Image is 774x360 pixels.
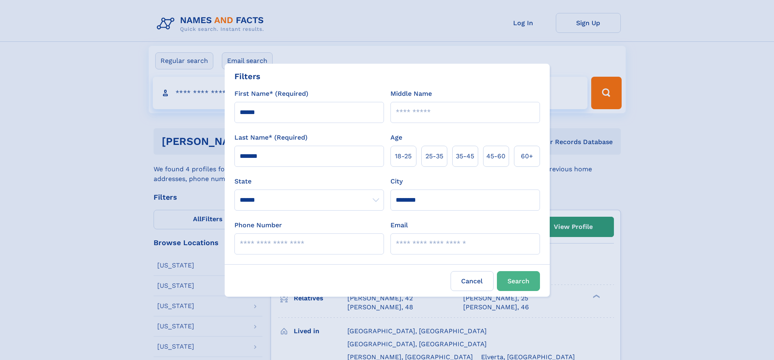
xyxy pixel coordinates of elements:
label: City [390,177,403,186]
label: Middle Name [390,89,432,99]
span: 35‑45 [456,151,474,161]
label: First Name* (Required) [234,89,308,99]
label: Cancel [451,271,494,291]
span: 60+ [521,151,533,161]
label: State [234,177,384,186]
button: Search [497,271,540,291]
label: Email [390,220,408,230]
span: 45‑60 [486,151,505,161]
label: Age [390,133,402,142]
label: Last Name* (Required) [234,133,308,142]
span: 18‑25 [395,151,412,161]
div: Filters [234,70,260,82]
label: Phone Number [234,220,282,230]
span: 25‑35 [425,151,443,161]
